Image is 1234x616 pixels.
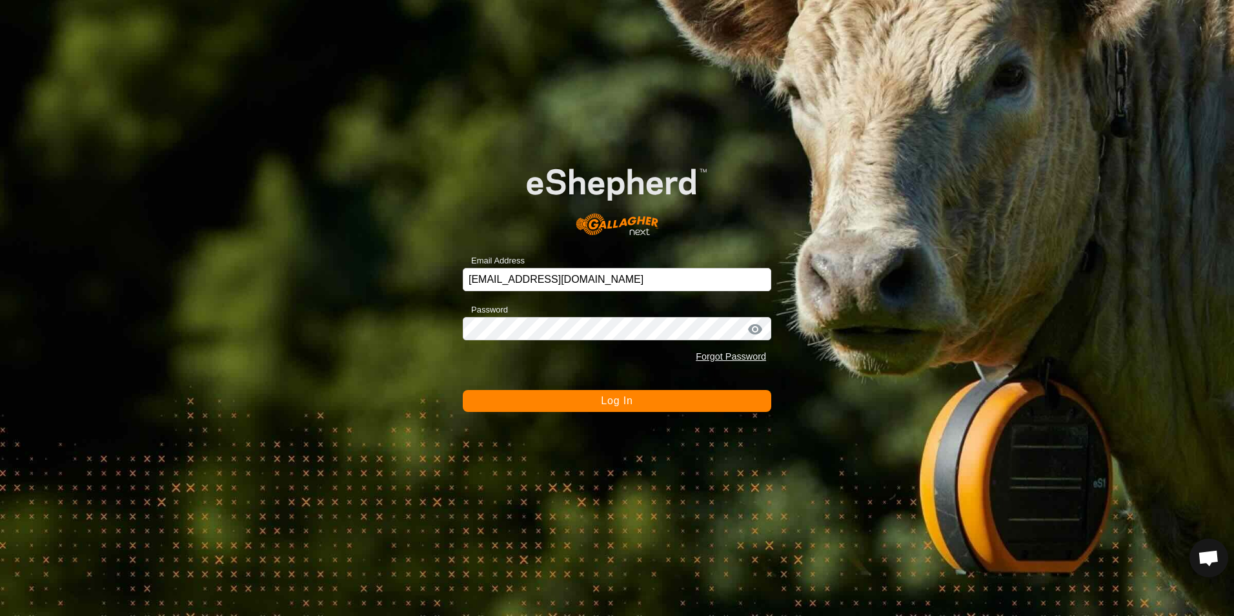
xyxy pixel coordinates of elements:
a: Forgot Password [696,351,766,362]
label: Password [463,303,508,316]
span: Log In [601,395,632,406]
input: Email Address [463,268,771,291]
label: Email Address [463,254,525,267]
img: E-shepherd Logo [494,143,740,248]
button: Log In [463,390,771,412]
div: Open chat [1189,539,1228,577]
